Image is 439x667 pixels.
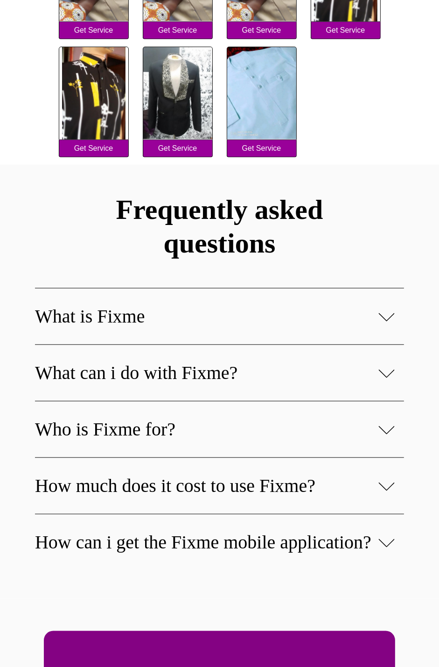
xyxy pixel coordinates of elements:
a: Get Service [227,140,297,157]
a: Who is Fixme for? [35,419,175,440]
a: Get Service [143,22,213,39]
img: down-arrow.png [378,368,395,379]
a: Get Service [227,22,297,39]
a: Get Service [311,22,381,39]
a: How can i get the Fixme mobile application? [35,532,371,553]
img: down-arrow.png [378,481,395,492]
a: How much does it cost to use Fixme? [35,475,315,496]
a: What can i do with Fixme? [35,362,237,383]
img: down-arrow.png [378,538,395,548]
a: Get Service [143,140,213,157]
a: Get Service [59,22,129,39]
a: What is Fixme [35,306,145,327]
img: down-arrow.png [378,312,395,323]
img: down-arrow.png [378,425,395,435]
a: Get Service [59,140,129,157]
h2: Frequently asked questions [35,193,404,260]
